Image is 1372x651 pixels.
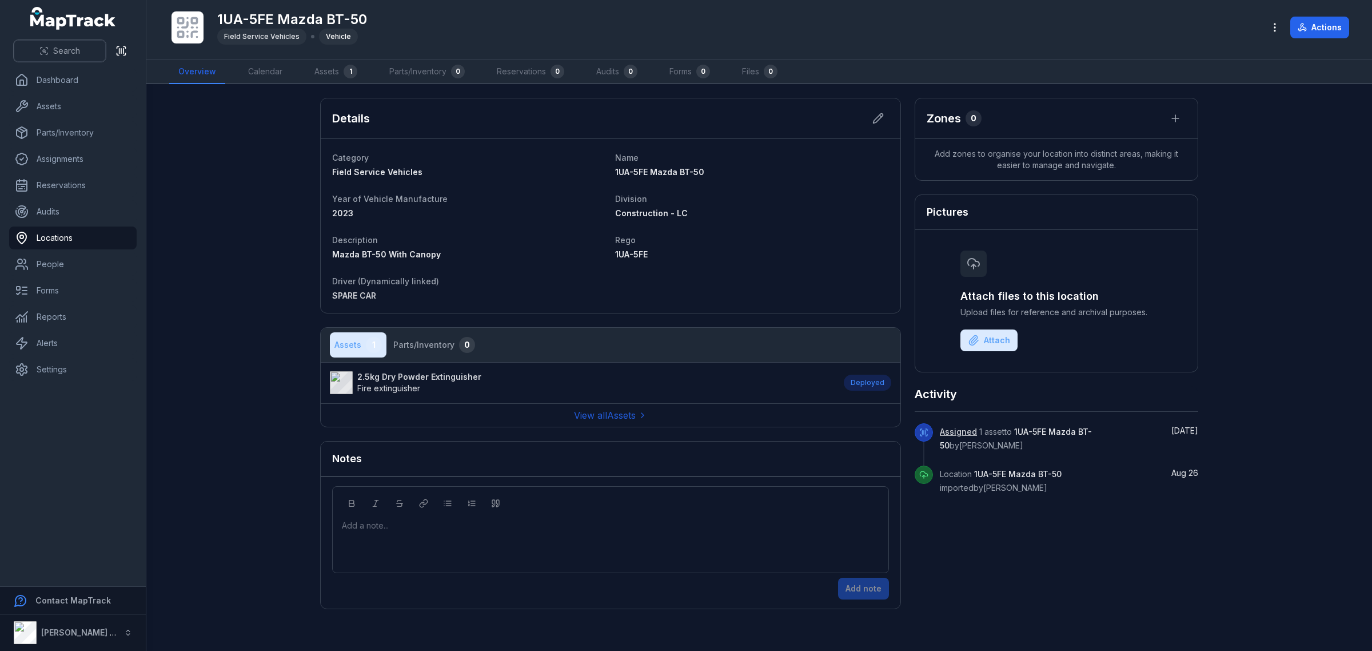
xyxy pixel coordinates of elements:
a: Alerts [9,332,137,355]
h1: 1UA-5FE Mazda BT-50 [217,10,367,29]
span: Category [332,153,369,162]
span: Description [332,235,378,245]
button: Parts/Inventory0 [389,332,480,358]
a: Assets [9,95,137,118]
h3: Notes [332,451,362,467]
a: Reservations0 [488,60,573,84]
a: Reservations [9,174,137,197]
span: Rego [615,235,636,245]
a: Settings [9,358,137,381]
a: People [9,253,137,276]
a: Dashboard [9,69,137,92]
span: Fire extinguisher [357,383,420,393]
span: 1UA-5FE Mazda BT-50 [974,469,1062,479]
a: Files0 [733,60,787,84]
a: SPARE CAR [332,290,606,301]
span: Driver (Dynamically linked) [332,276,439,286]
button: Actions [1290,17,1349,38]
span: Construction - LC [615,208,688,218]
a: MapTrack [30,7,116,30]
span: 1 asset to by [PERSON_NAME] [940,427,1092,450]
a: Audits [9,200,137,223]
strong: Contact MapTrack [35,596,111,605]
span: Upload files for reference and archival purposes. [960,307,1152,318]
button: Search [14,40,106,62]
div: 1 [344,65,357,78]
span: 1UA-5FE Mazda BT-50 [615,167,704,177]
time: 9/23/2025, 1:29:41 PM [1171,426,1198,435]
time: 8/26/2025, 5:47:04 PM [1171,468,1198,478]
a: Locations [9,227,137,249]
h2: Details [332,110,370,126]
a: Assets1 [305,60,366,84]
div: 0 [459,337,475,353]
a: Forms0 [660,60,719,84]
a: Reports [9,305,137,328]
h3: Pictures [927,204,968,220]
strong: 2.5kg Dry Powder Extinguisher [357,371,481,383]
div: Deployed [844,375,891,391]
span: Add zones to organise your location into distinct areas, making it easier to manage and navigate. [915,139,1198,180]
span: Search [53,45,80,57]
h2: Zones [927,110,961,126]
a: Assignments [9,148,137,170]
div: 1 [366,337,382,353]
a: Overview [169,60,225,84]
a: Audits0 [587,60,647,84]
span: 1UA-5FE [615,249,648,259]
div: 0 [624,65,637,78]
div: Vehicle [319,29,358,45]
div: 0 [966,110,982,126]
a: View allAssets [574,408,647,422]
a: Calendar [239,60,292,84]
span: Field Service Vehicles [224,32,300,41]
span: [DATE] [1171,426,1198,435]
a: Parts/Inventory0 [380,60,474,84]
a: Parts/Inventory [9,121,137,144]
button: Attach [960,330,1018,351]
div: 0 [696,65,710,78]
span: 1UA-5FE Mazda BT-50 [940,427,1092,450]
a: 2.5kg Dry Powder ExtinguisherFire extinguisher [330,371,832,394]
span: Division [615,194,647,204]
span: Year of Vehicle Manufacture [332,194,448,204]
div: 0 [764,65,777,78]
button: Assets1 [330,332,386,358]
a: Assigned [940,426,977,438]
a: Forms [9,279,137,302]
div: 0 [451,65,465,78]
h2: Activity [915,386,957,402]
h3: Attach files to this location [960,288,1152,304]
strong: [PERSON_NAME] Air [41,628,121,637]
span: Mazda BT-50 With Canopy [332,249,441,259]
span: Field Service Vehicles [332,167,422,177]
span: Location imported by [PERSON_NAME] [940,469,1062,493]
span: Aug 26 [1171,468,1198,478]
span: Name [615,153,639,162]
span: 2023 [332,208,353,218]
div: 0 [551,65,564,78]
